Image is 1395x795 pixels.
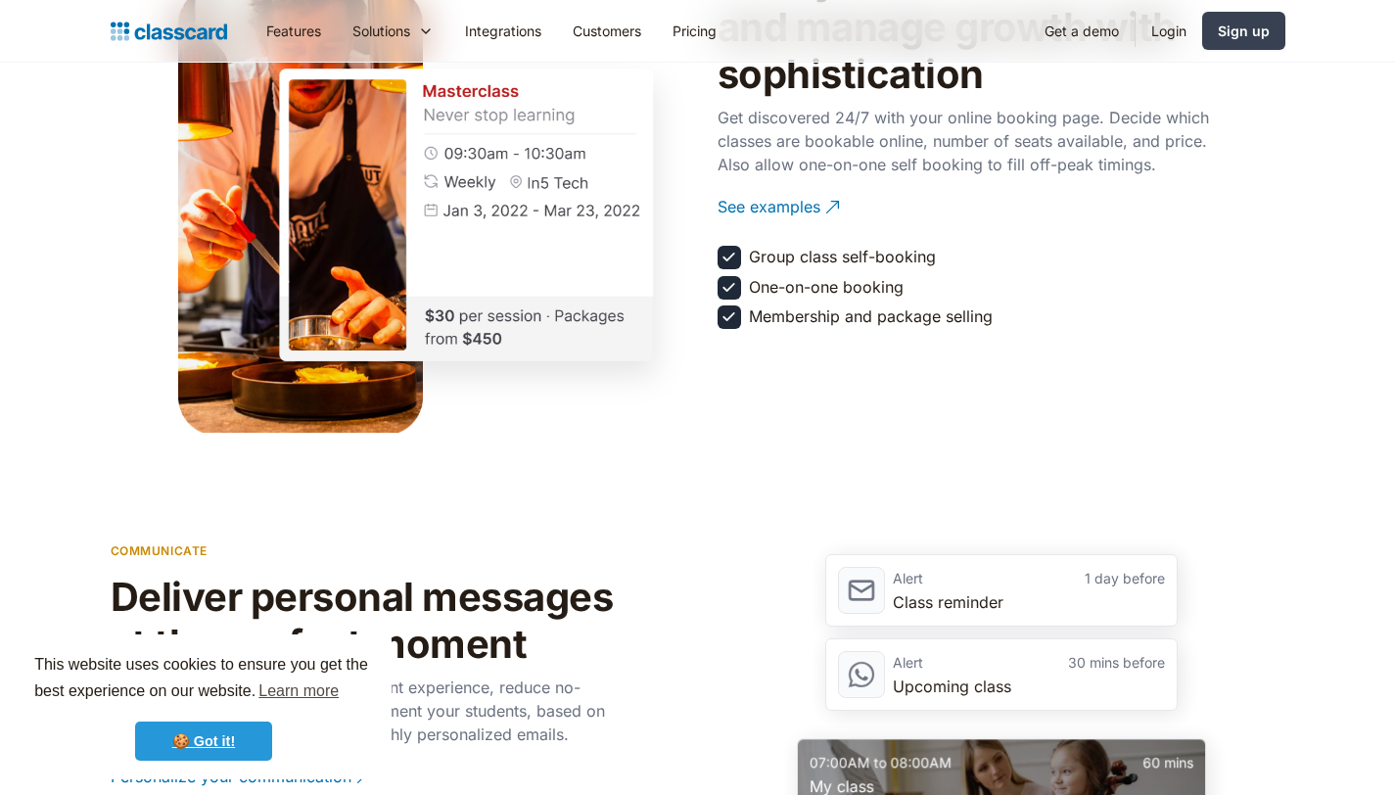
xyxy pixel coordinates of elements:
[352,21,410,41] div: Solutions
[718,106,1227,176] p: Get discovered 24/7 with your online booking page. Decide which classes are bookable online, numb...
[256,677,342,706] a: learn more about cookies
[749,305,993,327] div: Membership and package selling
[16,634,392,779] div: cookieconsent
[1202,12,1285,50] a: Sign up
[337,9,449,53] div: Solutions
[1218,21,1270,41] div: Sign up
[111,18,227,45] a: home
[893,567,1029,590] div: Alert
[893,651,1029,675] div: Alert
[893,590,1165,614] div: Class reminder
[34,653,373,706] span: This website uses cookies to ensure you get the best experience on our website.
[1001,751,1193,774] div: 60 mins
[1029,567,1165,590] div: 1 day before
[111,541,209,560] p: communicate
[231,20,701,410] img: Class Summary
[1136,9,1202,53] a: Login
[1029,9,1135,53] a: Get a demo
[718,180,1227,234] a: See examples
[1029,651,1165,675] div: 30 mins before
[111,574,620,668] h2: Deliver personal messages at the perfect moment
[749,276,904,298] div: One-on-one booking
[893,675,1165,698] div: Upcoming class
[657,9,732,53] a: Pricing
[749,246,936,267] div: Group class self-booking
[809,751,1000,774] div: 07:00AM to 08:00AM
[557,9,657,53] a: Customers
[718,180,820,218] div: See examples
[135,722,272,761] a: dismiss cookie message
[251,9,337,53] a: Features
[449,9,557,53] a: Integrations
